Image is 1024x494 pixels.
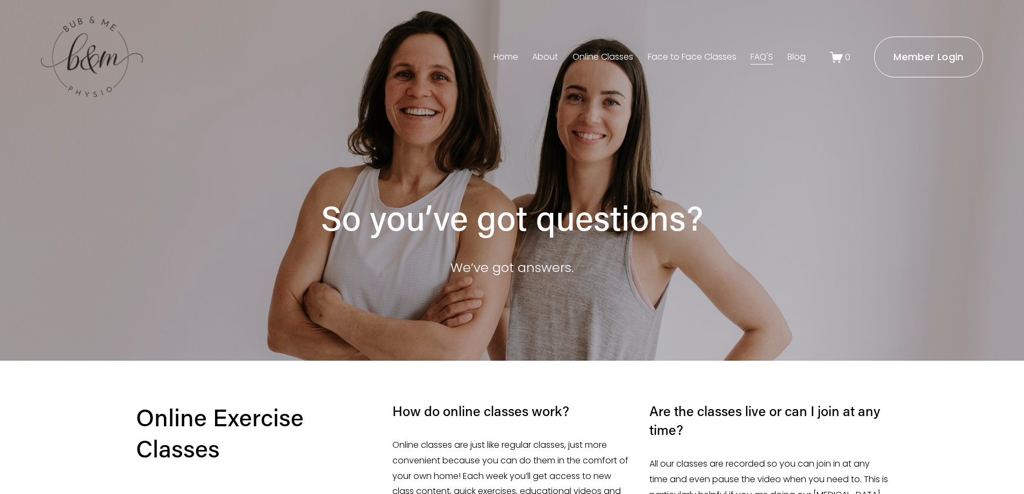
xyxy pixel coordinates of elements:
a: Blog [787,48,806,66]
a: FAQ'S [750,48,773,66]
a: Member Login [874,37,983,77]
h4: Are the classes live or can I join at any time? [649,402,888,439]
ms-portal-inner: Member Login [893,51,963,63]
a: Home [493,48,518,66]
span: 0 [845,51,850,63]
img: bubandme [41,16,143,99]
a: Face to Face Classes [648,48,736,66]
a: 0 items in cart [829,51,851,64]
h2: Online Exercise Classes [136,402,311,464]
a: Online Classes [572,48,633,66]
h4: How do online classes work? [392,402,631,420]
h1: So you’ve got questions? [230,196,794,239]
a: About [532,48,558,66]
p: We’ve got answers. [230,256,794,279]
